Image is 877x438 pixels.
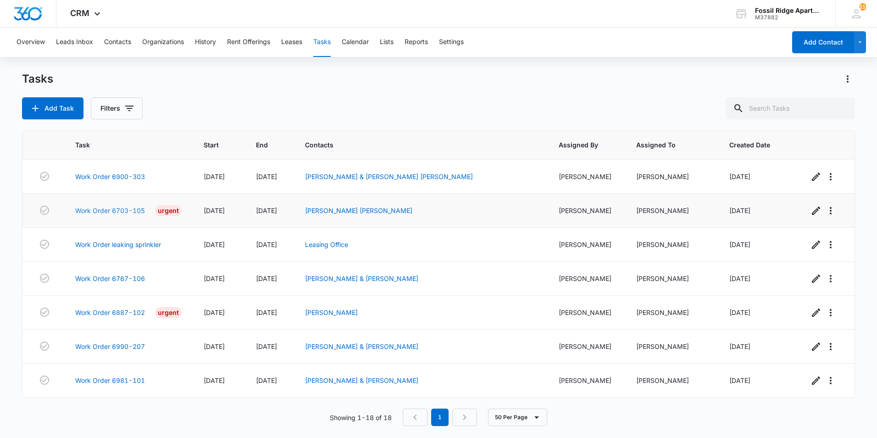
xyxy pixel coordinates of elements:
[439,28,464,57] button: Settings
[488,409,547,426] button: 50 Per Page
[256,207,277,214] span: [DATE]
[755,7,822,14] div: account name
[729,343,750,350] span: [DATE]
[204,207,225,214] span: [DATE]
[729,275,750,282] span: [DATE]
[859,3,866,11] span: 216
[22,72,53,86] h1: Tasks
[431,409,449,426] em: 1
[559,206,614,215] div: [PERSON_NAME]
[75,240,161,249] a: Work Order leaking sprinkler
[142,28,184,57] button: Organizations
[227,28,270,57] button: Rent Offerings
[559,376,614,385] div: [PERSON_NAME]
[305,207,412,214] a: [PERSON_NAME] [PERSON_NAME]
[256,309,277,316] span: [DATE]
[256,140,270,150] span: End
[256,343,277,350] span: [DATE]
[104,28,131,57] button: Contacts
[305,140,523,150] span: Contacts
[75,274,145,283] a: Work Order 6767-106
[75,308,145,317] a: Work Order 6887-102
[17,28,45,57] button: Overview
[380,28,394,57] button: Lists
[792,31,854,53] button: Add Contact
[204,309,225,316] span: [DATE]
[75,172,145,181] a: Work Order 6900-303
[405,28,428,57] button: Reports
[729,241,750,248] span: [DATE]
[559,140,601,150] span: Assigned By
[729,173,750,180] span: [DATE]
[559,308,614,317] div: [PERSON_NAME]
[56,28,93,57] button: Leads Inbox
[840,72,855,86] button: Actions
[859,3,866,11] div: notifications count
[155,205,182,216] div: Urgent
[342,28,369,57] button: Calendar
[636,140,694,150] span: Assigned To
[559,342,614,351] div: [PERSON_NAME]
[75,206,145,215] a: Work Order 6703-105
[729,140,773,150] span: Created Date
[559,172,614,181] div: [PERSON_NAME]
[204,275,225,282] span: [DATE]
[256,173,277,180] span: [DATE]
[256,241,277,248] span: [DATE]
[305,343,418,350] a: [PERSON_NAME] & [PERSON_NAME]
[305,376,418,384] a: [PERSON_NAME] & [PERSON_NAME]
[726,97,855,119] input: Search Tasks
[636,342,707,351] div: [PERSON_NAME]
[636,274,707,283] div: [PERSON_NAME]
[281,28,302,57] button: Leases
[70,8,89,18] span: CRM
[636,172,707,181] div: [PERSON_NAME]
[330,413,392,422] p: Showing 1-18 of 18
[636,206,707,215] div: [PERSON_NAME]
[155,307,182,318] div: Urgent
[755,14,822,21] div: account id
[204,343,225,350] span: [DATE]
[75,376,145,385] a: Work Order 6981-101
[204,173,225,180] span: [DATE]
[729,207,750,214] span: [DATE]
[313,28,331,57] button: Tasks
[729,376,750,384] span: [DATE]
[22,97,83,119] button: Add Task
[195,28,216,57] button: History
[305,275,418,282] a: [PERSON_NAME] & [PERSON_NAME]
[305,173,473,180] a: [PERSON_NAME] & [PERSON_NAME] [PERSON_NAME]
[636,376,707,385] div: [PERSON_NAME]
[256,275,277,282] span: [DATE]
[636,308,707,317] div: [PERSON_NAME]
[256,376,277,384] span: [DATE]
[559,274,614,283] div: [PERSON_NAME]
[91,97,143,119] button: Filters
[75,342,145,351] a: Work Order 6990-207
[403,409,477,426] nav: Pagination
[305,309,358,316] a: [PERSON_NAME]
[204,241,225,248] span: [DATE]
[75,140,168,150] span: Task
[729,309,750,316] span: [DATE]
[305,241,348,248] a: Leasing Office
[204,376,225,384] span: [DATE]
[204,140,221,150] span: Start
[559,240,614,249] div: [PERSON_NAME]
[636,240,707,249] div: [PERSON_NAME]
